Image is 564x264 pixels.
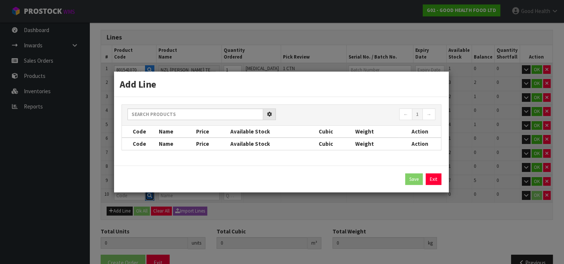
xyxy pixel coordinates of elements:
[399,109,412,120] a: ←
[120,77,443,91] h3: Add Line
[157,126,194,138] th: Name
[353,138,399,150] th: Weight
[412,109,423,120] a: 1
[122,138,157,150] th: Code
[127,109,263,120] input: Search products
[316,138,353,150] th: Cubic
[426,173,441,185] a: Exit
[194,126,229,138] th: Price
[405,173,423,185] button: Save
[122,126,157,138] th: Code
[287,109,435,122] nav: Page navigation
[157,138,194,150] th: Name
[194,138,229,150] th: Price
[399,126,441,138] th: Action
[228,138,316,150] th: Available Stock
[422,109,435,120] a: →
[399,138,441,150] th: Action
[228,126,316,138] th: Available Stock
[316,126,353,138] th: Cubic
[353,126,399,138] th: Weight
